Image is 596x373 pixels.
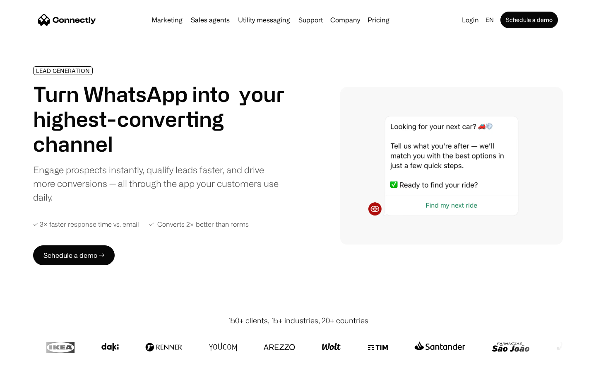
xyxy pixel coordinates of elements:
[330,14,360,26] div: Company
[485,14,494,26] div: en
[33,82,285,156] h1: Turn WhatsApp into your highest-converting channel
[17,358,50,370] ul: Language list
[235,17,293,23] a: Utility messaging
[459,14,482,26] a: Login
[364,17,393,23] a: Pricing
[500,12,558,28] a: Schedule a demo
[33,163,285,204] div: Engage prospects instantly, qualify leads faster, and drive more conversions — all through the ap...
[33,245,115,265] a: Schedule a demo →
[149,220,249,228] div: ✓ Converts 2× better than forms
[8,358,50,370] aside: Language selected: English
[295,17,326,23] a: Support
[36,68,90,74] div: LEAD GENERATION
[228,315,368,326] div: 150+ clients, 15+ industries, 20+ countries
[187,17,233,23] a: Sales agents
[148,17,186,23] a: Marketing
[33,220,139,228] div: ✓ 3× faster response time vs. email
